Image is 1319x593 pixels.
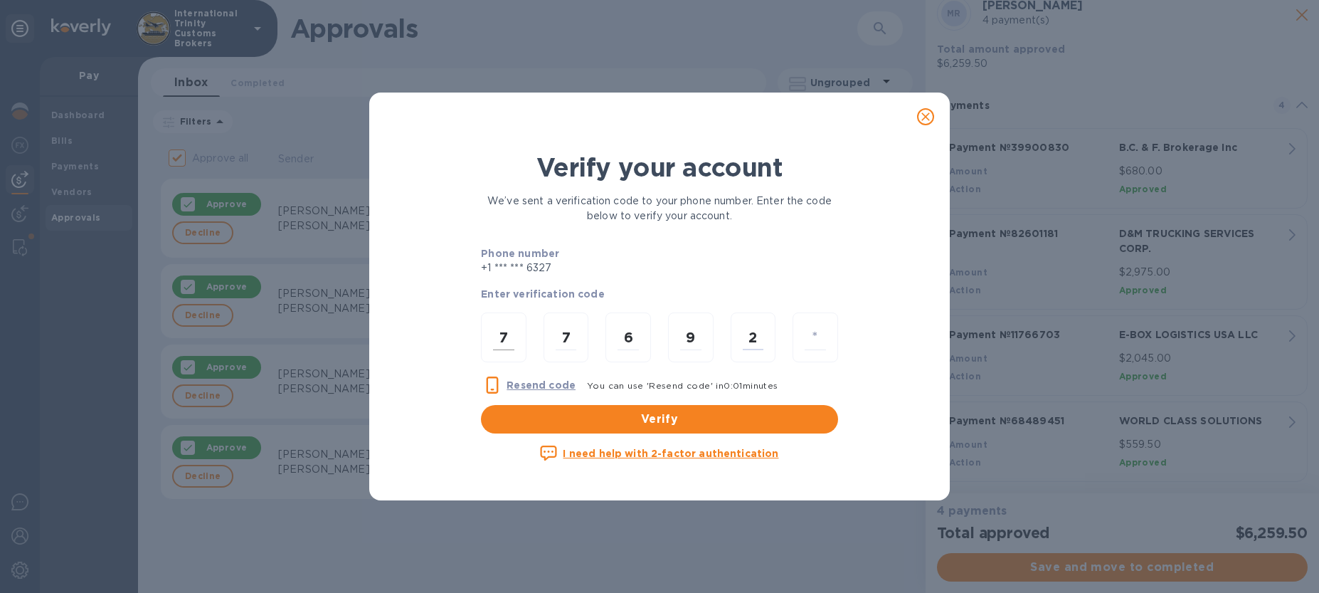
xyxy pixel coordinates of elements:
span: Verify [492,411,826,428]
h1: Verify your account [481,152,837,182]
u: Resend code [507,379,576,391]
span: You can use 'Resend code' in 0 : 01 minutes [587,380,778,391]
button: Verify [481,405,837,434]
p: Enter verification code [481,287,837,301]
p: We’ve sent a verification code to your phone number. Enter the code below to verify your account. [481,194,837,224]
button: close [909,100,943,134]
b: Phone number [481,248,559,259]
u: I need help with 2-factor authentication [563,448,778,459]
